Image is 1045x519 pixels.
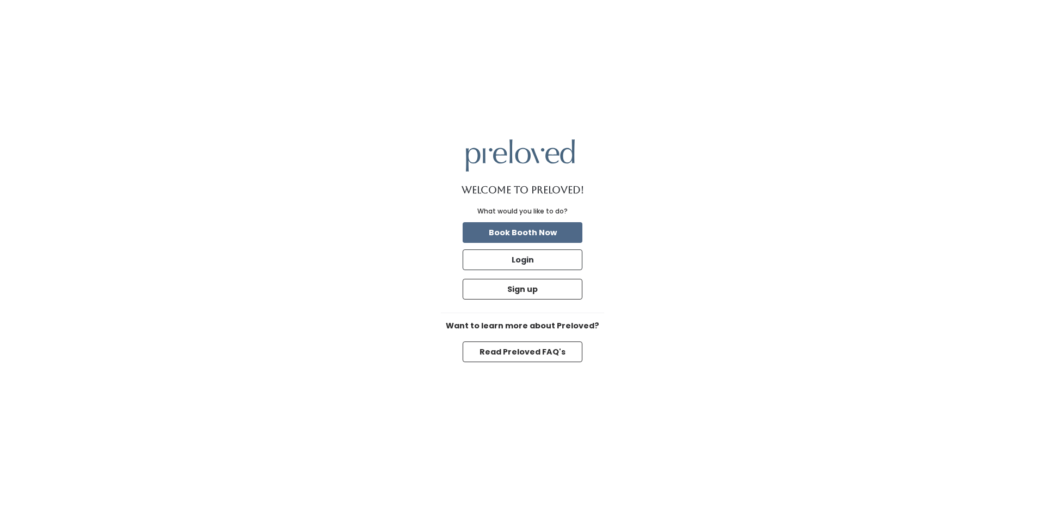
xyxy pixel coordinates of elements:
[463,249,582,270] button: Login
[466,139,575,172] img: preloved logo
[477,206,568,216] div: What would you like to do?
[463,341,582,362] button: Read Preloved FAQ's
[460,277,585,302] a: Sign up
[462,185,584,196] h1: Welcome to Preloved!
[441,322,604,331] h6: Want to learn more about Preloved?
[463,279,582,300] button: Sign up
[460,247,585,272] a: Login
[463,222,582,243] button: Book Booth Now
